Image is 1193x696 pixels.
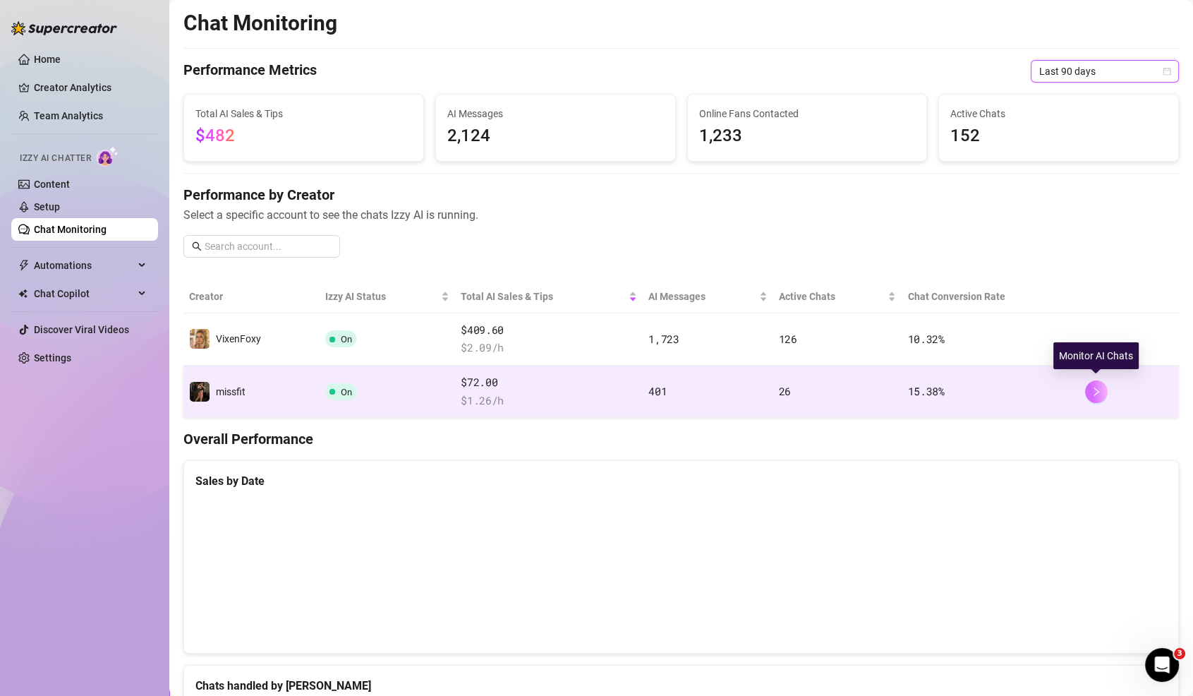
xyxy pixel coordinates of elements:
[195,106,412,121] span: Total AI Sales & Tips
[183,280,320,313] th: Creator
[183,429,1179,449] h4: Overall Performance
[183,185,1179,205] h4: Performance by Creator
[341,334,352,344] span: On
[643,280,773,313] th: AI Messages
[461,322,637,339] span: $409.60
[325,289,439,304] span: Izzy AI Status
[950,123,1167,150] span: 152
[34,110,103,121] a: Team Analytics
[1085,380,1108,403] button: right
[97,146,119,167] img: AI Chatter
[216,386,246,397] span: missfit
[190,382,210,402] img: missfit
[192,241,202,251] span: search
[34,224,107,235] a: Chat Monitoring
[216,333,261,344] span: VixenFoxy
[455,280,643,313] th: Total AI Sales & Tips
[341,387,352,397] span: On
[648,332,679,346] span: 1,723
[320,280,456,313] th: Izzy AI Status
[18,289,28,299] img: Chat Copilot
[190,329,210,349] img: VixenFoxy
[648,384,667,398] span: 401
[34,179,70,190] a: Content
[183,206,1179,224] span: Select a specific account to see the chats Izzy AI is running.
[195,126,235,145] span: $482
[1053,342,1139,369] div: Monitor AI Chats
[34,54,61,65] a: Home
[779,332,797,346] span: 126
[699,106,916,121] span: Online Fans Contacted
[18,260,30,271] span: thunderbolt
[902,280,1079,313] th: Chat Conversion Rate
[447,106,664,121] span: AI Messages
[1174,648,1185,659] span: 3
[34,254,134,277] span: Automations
[1145,648,1179,682] iframe: Intercom live chat
[907,384,944,398] span: 15.38 %
[34,201,60,212] a: Setup
[205,239,332,254] input: Search account...
[461,340,637,356] span: $ 2.09 /h
[907,332,944,346] span: 10.32 %
[183,60,317,83] h4: Performance Metrics
[779,384,791,398] span: 26
[447,123,664,150] span: 2,124
[779,289,885,304] span: Active Chats
[20,152,91,165] span: Izzy AI Chatter
[461,392,637,409] span: $ 1.26 /h
[11,21,117,35] img: logo-BBDzfeDw.svg
[183,10,337,37] h2: Chat Monitoring
[699,123,916,150] span: 1,233
[1039,61,1170,82] span: Last 90 days
[34,282,134,305] span: Chat Copilot
[1163,67,1171,76] span: calendar
[1091,387,1101,397] span: right
[773,280,902,313] th: Active Chats
[195,677,1167,695] div: Chats handled by [PERSON_NAME]
[461,289,626,304] span: Total AI Sales & Tips
[195,472,1167,490] div: Sales by Date
[461,374,637,391] span: $72.00
[648,289,756,304] span: AI Messages
[950,106,1167,121] span: Active Chats
[34,352,71,364] a: Settings
[34,76,147,99] a: Creator Analytics
[34,324,129,335] a: Discover Viral Videos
